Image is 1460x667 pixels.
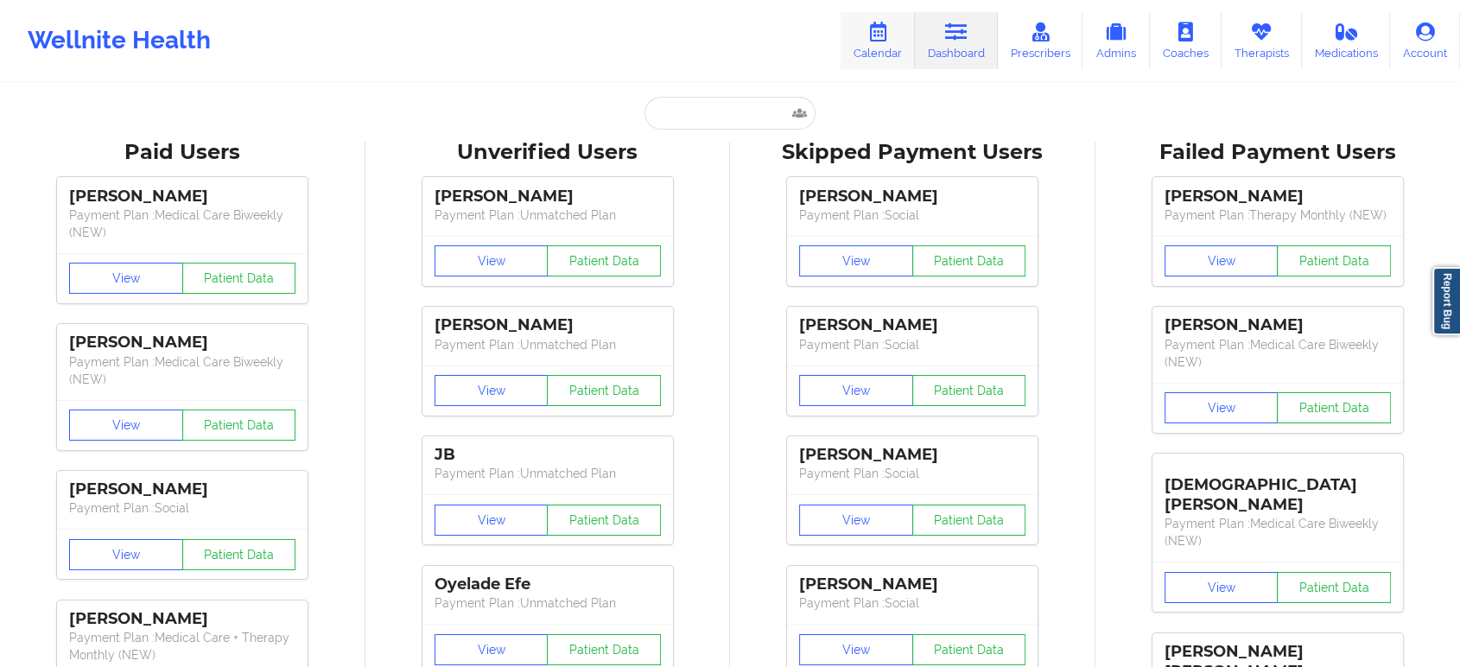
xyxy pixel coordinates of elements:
button: Patient Data [547,245,661,276]
p: Payment Plan : Social [69,499,295,517]
p: Payment Plan : Medical Care Biweekly (NEW) [1165,515,1391,549]
p: Payment Plan : Unmatched Plan [435,594,661,612]
button: Patient Data [182,263,296,294]
button: Patient Data [547,375,661,406]
button: Patient Data [182,410,296,441]
a: Admins [1082,12,1150,69]
button: Patient Data [547,634,661,665]
div: [PERSON_NAME] [435,315,661,335]
a: Therapists [1222,12,1302,69]
div: JB [435,445,661,465]
div: Oyelade Efe [435,575,661,594]
div: [PERSON_NAME] [69,480,295,499]
div: Skipped Payment Users [742,139,1083,166]
div: Unverified Users [378,139,719,166]
div: [PERSON_NAME] [435,187,661,206]
div: [PERSON_NAME] [799,187,1025,206]
p: Payment Plan : Social [799,594,1025,612]
button: Patient Data [182,539,296,570]
div: [DEMOGRAPHIC_DATA][PERSON_NAME] [1165,462,1391,515]
a: Dashboard [915,12,998,69]
button: View [69,263,183,294]
a: Medications [1302,12,1391,69]
button: View [799,505,913,536]
button: View [435,245,549,276]
button: Patient Data [912,634,1026,665]
a: Coaches [1150,12,1222,69]
div: [PERSON_NAME] [69,609,295,629]
button: View [435,505,549,536]
div: [PERSON_NAME] [799,445,1025,465]
button: View [435,634,549,665]
button: Patient Data [1277,392,1391,423]
button: View [799,634,913,665]
button: View [1165,245,1279,276]
p: Payment Plan : Social [799,465,1025,482]
button: View [435,375,549,406]
button: View [69,539,183,570]
button: View [1165,572,1279,603]
div: [PERSON_NAME] [69,187,295,206]
p: Payment Plan : Therapy Monthly (NEW) [1165,206,1391,224]
p: Payment Plan : Unmatched Plan [435,206,661,224]
div: Failed Payment Users [1108,139,1449,166]
button: Patient Data [912,245,1026,276]
div: [PERSON_NAME] [799,575,1025,594]
p: Payment Plan : Unmatched Plan [435,336,661,353]
button: View [1165,392,1279,423]
div: [PERSON_NAME] [799,315,1025,335]
button: Patient Data [1277,572,1391,603]
p: Payment Plan : Medical Care + Therapy Monthly (NEW) [69,629,295,664]
p: Payment Plan : Medical Care Biweekly (NEW) [69,353,295,388]
button: Patient Data [547,505,661,536]
button: View [799,375,913,406]
a: Calendar [841,12,915,69]
a: Report Bug [1432,267,1460,335]
button: Patient Data [1277,245,1391,276]
div: [PERSON_NAME] [1165,315,1391,335]
button: Patient Data [912,505,1026,536]
p: Payment Plan : Unmatched Plan [435,465,661,482]
p: Payment Plan : Social [799,336,1025,353]
div: Paid Users [12,139,353,166]
button: View [799,245,913,276]
button: View [69,410,183,441]
a: Prescribers [998,12,1083,69]
a: Account [1390,12,1460,69]
div: [PERSON_NAME] [69,333,295,353]
div: [PERSON_NAME] [1165,187,1391,206]
p: Payment Plan : Medical Care Biweekly (NEW) [69,206,295,241]
p: Payment Plan : Medical Care Biweekly (NEW) [1165,336,1391,371]
p: Payment Plan : Social [799,206,1025,224]
button: Patient Data [912,375,1026,406]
